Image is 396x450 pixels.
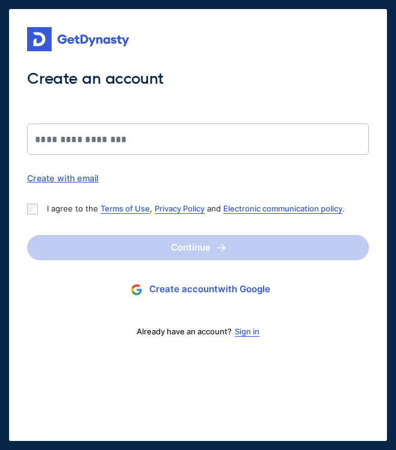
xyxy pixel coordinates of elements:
div: Create with email [27,173,369,183]
a: Electronic communication policy [223,204,342,213]
p: I agree to the , and . [47,204,345,214]
div: Already have an account? [27,319,369,344]
button: Create accountwith Google [27,278,369,301]
a: Sign in [235,327,259,336]
span: Create an account [27,69,369,87]
a: Terms of Use [101,204,150,213]
a: Privacy Policy [155,204,205,213]
img: Get started for free with Dynasty Trust Company [27,27,129,51]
